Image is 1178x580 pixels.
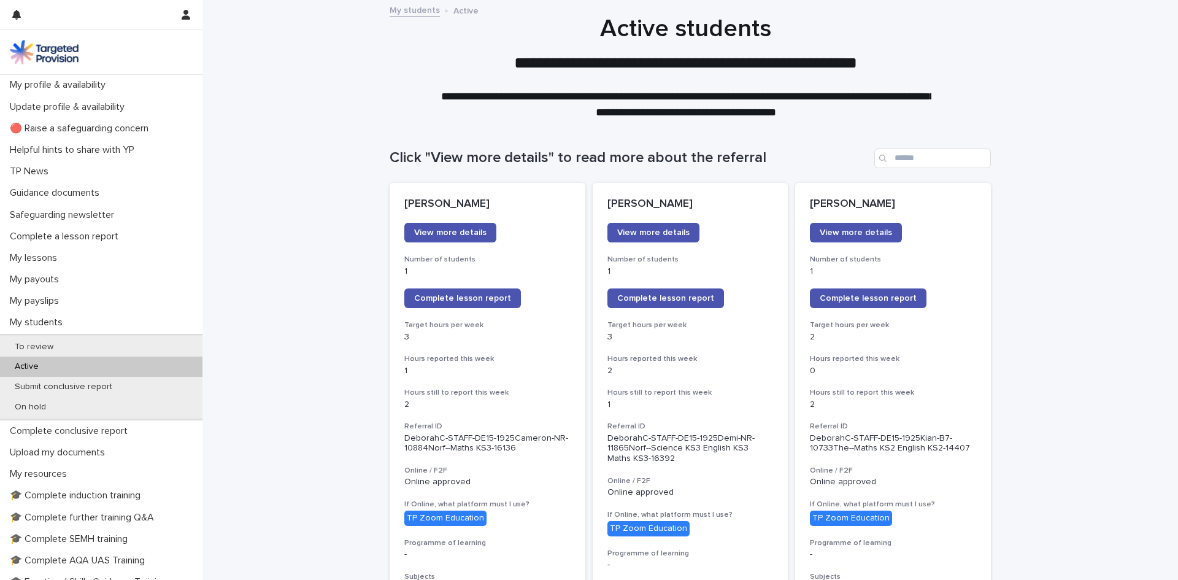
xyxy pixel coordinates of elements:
[5,187,109,199] p: Guidance documents
[414,294,511,303] span: Complete lesson report
[607,433,774,464] p: DeborahC-STAFF-DE15-1925Demi-NR-11865Norf--Science KS3 English KS3 Maths KS3-16392
[404,388,571,398] h3: Hours still to report this week
[404,549,571,560] p: -
[404,223,496,242] a: View more details
[607,549,774,559] h3: Programme of learning
[5,101,134,113] p: Update profile & availability
[5,252,67,264] p: My lessons
[5,533,137,545] p: 🎓 Complete SEMH training
[810,500,976,509] h3: If Online, what platform must I use?
[5,342,63,352] p: To review
[607,332,774,342] p: 3
[5,231,128,242] p: Complete a lesson report
[607,320,774,330] h3: Target hours per week
[810,477,976,487] p: Online approved
[404,422,571,431] h3: Referral ID
[810,433,976,454] p: DeborahC-STAFF-DE15-1925Kian-B7-10733The--Maths KS2 English KS2-14407
[810,223,902,242] a: View more details
[617,228,690,237] span: View more details
[5,123,158,134] p: 🔴 Raise a safeguarding concern
[5,425,137,437] p: Complete conclusive report
[453,3,479,17] p: Active
[5,144,144,156] p: Helpful hints to share with YP
[810,320,976,330] h3: Target hours per week
[404,288,521,308] a: Complete lesson report
[874,149,991,168] input: Search
[607,366,774,376] p: 2
[404,511,487,526] div: TP Zoom Education
[607,288,724,308] a: Complete lesson report
[810,332,976,342] p: 2
[820,294,917,303] span: Complete lesson report
[404,354,571,364] h3: Hours reported this week
[607,510,774,520] h3: If Online, what platform must I use?
[607,266,774,277] p: 1
[5,317,72,328] p: My students
[810,255,976,265] h3: Number of students
[5,79,115,91] p: My profile & availability
[810,538,976,548] h3: Programme of learning
[810,354,976,364] h3: Hours reported this week
[5,209,124,221] p: Safeguarding newsletter
[404,366,571,376] p: 1
[404,538,571,548] h3: Programme of learning
[810,549,976,560] p: -
[607,255,774,265] h3: Number of students
[404,466,571,476] h3: Online / F2F
[404,320,571,330] h3: Target hours per week
[820,228,892,237] span: View more details
[390,149,869,167] h1: Click "View more details" to read more about the referral
[617,294,714,303] span: Complete lesson report
[5,295,69,307] p: My payslips
[607,354,774,364] h3: Hours reported this week
[607,487,774,498] p: Online approved
[810,400,976,410] p: 2
[10,40,79,64] img: M5nRWzHhSzIhMunXDL62
[390,2,440,17] a: My students
[607,422,774,431] h3: Referral ID
[404,255,571,265] h3: Number of students
[404,198,571,211] p: [PERSON_NAME]
[810,466,976,476] h3: Online / F2F
[5,166,58,177] p: TP News
[5,447,115,458] p: Upload my documents
[404,266,571,277] p: 1
[810,266,976,277] p: 1
[404,477,571,487] p: Online approved
[607,198,774,211] p: [PERSON_NAME]
[810,198,976,211] p: [PERSON_NAME]
[5,274,69,285] p: My payouts
[5,490,150,501] p: 🎓 Complete induction training
[810,388,976,398] h3: Hours still to report this week
[404,433,571,454] p: DeborahC-STAFF-DE15-1925Cameron-NR-10884Norf--Maths KS3-16136
[607,388,774,398] h3: Hours still to report this week
[5,362,48,372] p: Active
[810,366,976,376] p: 0
[607,400,774,410] p: 1
[404,400,571,410] p: 2
[607,560,774,570] p: -
[5,512,164,524] p: 🎓 Complete further training Q&A
[5,555,155,566] p: 🎓 Complete AQA UAS Training
[810,422,976,431] h3: Referral ID
[5,468,77,480] p: My resources
[607,223,699,242] a: View more details
[5,382,122,392] p: Submit conclusive report
[404,500,571,509] h3: If Online, what platform must I use?
[607,521,690,536] div: TP Zoom Education
[414,228,487,237] span: View more details
[404,332,571,342] p: 3
[5,402,56,412] p: On hold
[385,14,987,44] h1: Active students
[607,476,774,486] h3: Online / F2F
[810,288,926,308] a: Complete lesson report
[810,511,892,526] div: TP Zoom Education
